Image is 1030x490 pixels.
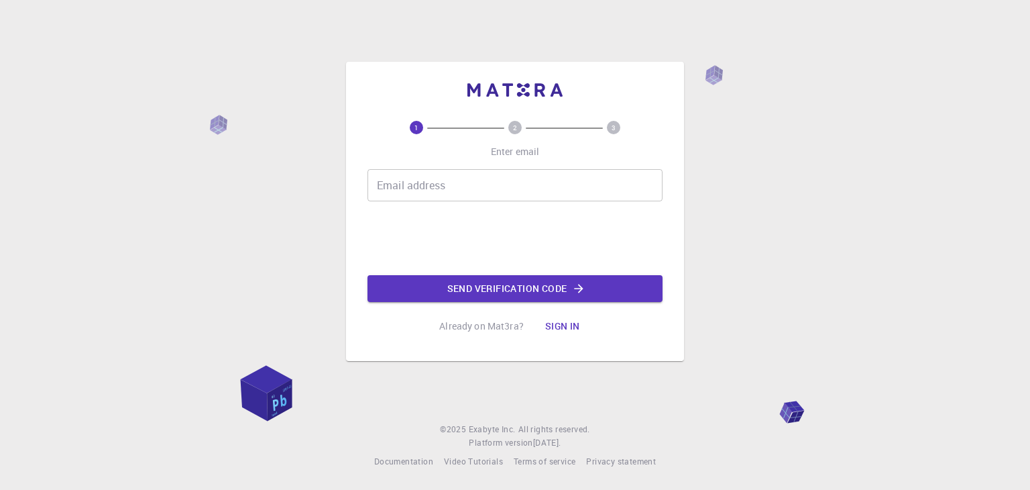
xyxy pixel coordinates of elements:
a: Documentation [374,455,433,469]
a: Exabyte Inc. [469,423,516,436]
button: Send verification code [367,275,663,302]
text: 2 [513,123,517,132]
span: Privacy statement [586,456,656,467]
text: 3 [612,123,616,132]
button: Sign in [534,313,591,340]
p: Enter email [491,145,540,158]
span: Platform version [469,436,532,450]
a: Video Tutorials [444,455,503,469]
p: Already on Mat3ra? [439,320,524,333]
a: [DATE]. [533,436,561,450]
a: Privacy statement [586,455,656,469]
span: Documentation [374,456,433,467]
span: Exabyte Inc. [469,424,516,434]
text: 1 [414,123,418,132]
span: All rights reserved. [518,423,590,436]
span: Terms of service [514,456,575,467]
span: Video Tutorials [444,456,503,467]
a: Terms of service [514,455,575,469]
span: [DATE] . [533,437,561,448]
span: © 2025 [440,423,468,436]
iframe: reCAPTCHA [413,212,617,264]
